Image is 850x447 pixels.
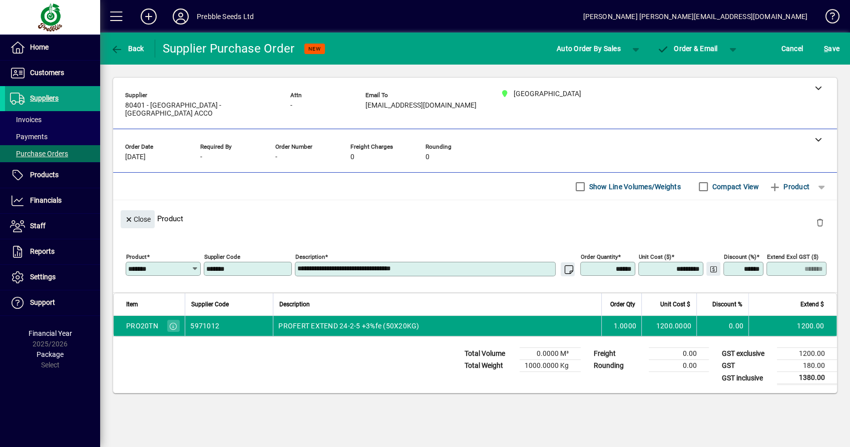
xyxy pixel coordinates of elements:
mat-label: Description [295,253,325,260]
td: 1200.00 [777,348,837,360]
button: Product [764,178,814,196]
mat-label: Supplier Code [204,253,240,260]
button: Order & Email [652,40,723,58]
a: Payments [5,128,100,145]
span: Discount % [712,299,742,310]
a: Invoices [5,111,100,128]
mat-label: Discount (%) [724,253,756,260]
span: S [824,45,828,53]
span: Order Qty [610,299,635,310]
span: ave [824,41,839,57]
span: Settings [30,273,56,281]
td: Freight [589,348,649,360]
a: Financials [5,188,100,213]
span: PROFERT EXTEND 24-2-5 +3%fe (50X20KG) [278,321,419,331]
span: [DATE] [125,153,146,161]
span: Staff [30,222,46,230]
td: Total Volume [460,348,520,360]
mat-label: Extend excl GST ($) [767,253,818,260]
span: Supplier Code [191,299,229,310]
span: 0 [426,153,430,161]
app-page-header-button: Back [100,40,155,58]
span: - [290,102,292,110]
a: Home [5,35,100,60]
a: Support [5,290,100,315]
span: Product [769,179,809,195]
td: Total Weight [460,360,520,372]
td: GST exclusive [717,348,777,360]
div: [PERSON_NAME] [PERSON_NAME][EMAIL_ADDRESS][DOMAIN_NAME] [583,9,807,25]
span: Close [125,211,151,228]
td: 1.0000 [601,316,641,336]
a: Customers [5,61,100,86]
span: Unit Cost $ [660,299,690,310]
span: Invoices [10,116,42,124]
td: GST inclusive [717,372,777,384]
a: Staff [5,214,100,239]
td: 0.00 [696,316,748,336]
td: 180.00 [777,360,837,372]
span: Item [126,299,138,310]
span: Back [111,45,144,53]
button: Profile [165,8,197,26]
span: Home [30,43,49,51]
button: Change Price Levels [706,262,720,276]
mat-label: Order Quantity [581,253,618,260]
a: Settings [5,265,100,290]
span: Description [279,299,310,310]
td: 0.00 [649,360,709,372]
span: Financial Year [29,329,72,337]
span: Reports [30,247,55,255]
span: - [275,153,277,161]
button: Delete [808,210,832,234]
button: Back [108,40,147,58]
td: 1000.0000 Kg [520,360,581,372]
span: Purchase Orders [10,150,68,158]
td: 1200.0000 [641,316,696,336]
td: 0.0000 M³ [520,348,581,360]
div: Supplier Purchase Order [163,41,295,57]
span: NEW [308,46,321,52]
span: Cancel [781,41,803,57]
div: PRO20TN [126,321,158,331]
span: Suppliers [30,94,59,102]
span: Financials [30,196,62,204]
mat-label: Unit Cost ($) [639,253,671,260]
td: 1200.00 [748,316,836,336]
a: Purchase Orders [5,145,100,162]
a: Knowledge Base [817,2,837,35]
span: Extend $ [800,299,824,310]
span: 80401 - [GEOGRAPHIC_DATA] -[GEOGRAPHIC_DATA] ACCO [125,102,275,118]
button: Close [121,210,155,228]
button: Save [821,40,842,58]
a: Reports [5,239,100,264]
div: Product [113,200,837,237]
button: Add [133,8,165,26]
td: GST [717,360,777,372]
span: Support [30,298,55,306]
td: Rounding [589,360,649,372]
app-page-header-button: Delete [808,218,832,227]
td: 1380.00 [777,372,837,384]
mat-label: Product [126,253,147,260]
span: 0 [350,153,354,161]
span: Order & Email [657,45,718,53]
td: 5971012 [185,316,273,336]
div: Prebble Seeds Ltd [197,9,254,25]
span: Payments [10,133,48,141]
app-page-header-button: Close [118,214,157,223]
button: Cancel [779,40,806,58]
span: - [200,153,202,161]
span: Products [30,171,59,179]
span: [EMAIL_ADDRESS][DOMAIN_NAME] [365,102,477,110]
span: Package [37,350,64,358]
td: 0.00 [649,348,709,360]
a: Products [5,163,100,188]
label: Compact View [710,182,759,192]
span: Auto Order By Sales [557,41,621,57]
label: Show Line Volumes/Weights [587,182,681,192]
span: Customers [30,69,64,77]
button: Auto Order By Sales [552,40,626,58]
